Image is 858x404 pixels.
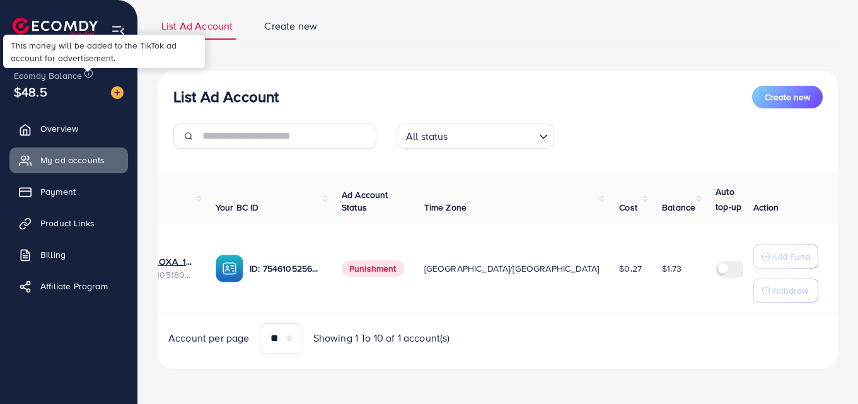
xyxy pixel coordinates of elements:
[662,201,695,214] span: Balance
[111,24,125,38] img: menu
[9,211,128,236] a: Product Links
[753,279,818,303] button: Withdraw
[40,217,95,229] span: Product Links
[9,147,128,173] a: My ad accounts
[161,19,233,33] span: List Ad Account
[264,19,317,33] span: Create new
[619,262,642,275] span: $0.27
[40,248,66,261] span: Billing
[14,83,47,101] span: $48.5
[403,127,451,146] span: All status
[397,124,554,149] div: Search for option
[13,18,98,37] img: logo
[216,201,259,214] span: Your BC ID
[752,86,823,108] button: Create new
[452,125,534,146] input: Search for option
[716,184,752,214] p: Auto top-up
[9,274,128,299] a: Affiliate Program
[619,201,637,214] span: Cost
[9,116,128,141] a: Overview
[40,280,108,292] span: Affiliate Program
[250,261,322,276] p: ID: 7546105256468496400
[804,347,849,395] iframe: Chat
[765,91,810,103] span: Create new
[772,283,808,298] p: Withdraw
[9,242,128,267] a: Billing
[124,255,195,268] a: 1031713_OXA_1756964880256
[753,245,818,268] button: Add Fund
[753,201,779,214] span: Action
[342,260,404,277] span: Punishment
[40,154,105,166] span: My ad accounts
[124,255,195,281] div: <span class='underline'>1031713_OXA_1756964880256</span></br>7546105180023390226
[3,35,205,68] div: This money will be added to the TikTok ad account for advertisement.
[772,249,810,264] p: Add Fund
[424,262,600,275] span: [GEOGRAPHIC_DATA]/[GEOGRAPHIC_DATA]
[40,185,76,198] span: Payment
[14,69,82,82] span: Ecomdy Balance
[168,331,250,345] span: Account per page
[124,268,195,281] span: ID: 7546105180023390226
[173,88,279,106] h3: List Ad Account
[111,86,124,99] img: image
[424,201,467,214] span: Time Zone
[313,331,450,345] span: Showing 1 To 10 of 1 account(s)
[40,122,78,135] span: Overview
[216,255,243,282] img: ic-ba-acc.ded83a64.svg
[9,179,128,204] a: Payment
[662,262,681,275] span: $1.73
[342,188,388,214] span: Ad Account Status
